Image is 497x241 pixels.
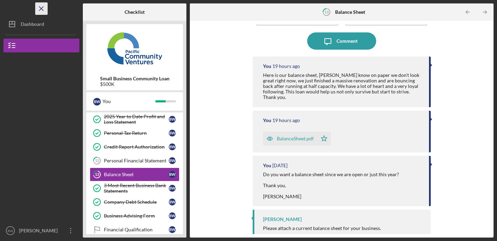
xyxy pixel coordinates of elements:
button: BalanceSheet.pdf [263,132,331,145]
div: Please attach a current balance sheet for your business. [263,225,381,231]
button: Comment [307,32,376,50]
div: Comment [337,32,358,50]
a: Credit Report AuthorizationBW [90,140,179,154]
div: B W [169,171,176,178]
tspan: 13 [324,10,329,14]
div: 2025 Year to Date Profit and Loss Statement [104,114,169,125]
div: B W [169,157,176,164]
a: Personal Tax ReturnBW [90,126,179,140]
div: Do you want a balance sheet since we are open or just this year? Thank you. [PERSON_NAME] [263,172,399,199]
div: You [263,118,271,123]
time: 2025-08-11 22:25 [272,163,288,168]
div: B W [169,212,176,219]
div: Company Debt Schedule [104,199,169,205]
text: BW [8,229,13,233]
div: BalanceSheet.pdf [277,136,314,141]
button: BW[PERSON_NAME] [3,224,79,238]
img: Product logo [86,28,183,69]
div: B W [169,116,176,123]
div: [PERSON_NAME] [17,224,62,239]
div: B W [169,143,176,150]
a: 12Personal Financial StatementBW [90,154,179,168]
div: $500K [100,81,169,87]
a: Business Advising FormBW [90,209,179,223]
div: Financial Qualification [104,227,169,232]
div: Dashboard [21,17,44,33]
div: You [263,63,271,69]
a: 2025 Year to Date Profit and Loss StatementBW [90,112,179,126]
div: Personal Tax Return [104,130,169,136]
a: 13Balance SheetBW [90,168,179,181]
div: You [103,96,155,107]
b: Checklist [125,9,145,15]
button: Dashboard [3,17,79,31]
div: B W [169,199,176,205]
time: 2025-08-12 23:26 [272,118,300,123]
b: Small Business Community Loan [100,76,169,81]
b: Balance Sheet [335,9,365,15]
div: B W [169,226,176,233]
a: 3 Most Recent Business Bank StatementsBW [90,181,179,195]
a: Financial QualificationBW [90,223,179,237]
tspan: 12 [95,159,99,163]
div: Here is our balance sheet, [PERSON_NAME] know on paper we don't look great right now, we just fin... [263,72,422,100]
tspan: 13 [95,172,99,177]
div: Credit Report Authorization [104,144,169,150]
div: [PERSON_NAME] [263,217,302,222]
time: 2025-08-12 23:28 [272,63,300,69]
div: Personal Financial Statement [104,158,169,163]
div: B W [169,130,176,137]
div: You [263,163,271,168]
div: 3 Most Recent Business Bank Statements [104,183,169,194]
div: B W [93,98,101,106]
a: Company Debt ScheduleBW [90,195,179,209]
div: Balance Sheet [104,172,169,177]
div: B W [169,185,176,192]
div: Business Advising Form [104,213,169,219]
